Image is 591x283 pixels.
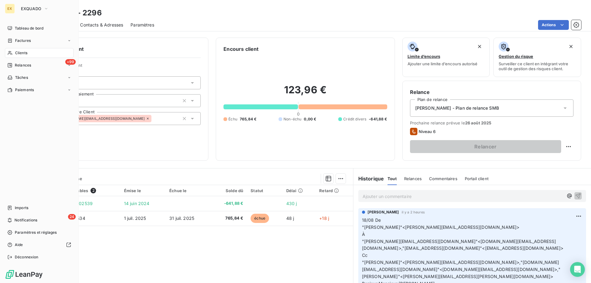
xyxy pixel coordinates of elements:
[465,176,488,181] span: Portail client
[415,105,499,111] span: [PERSON_NAME] - Plan de relance SMB
[50,63,201,71] span: Propriétés Client
[15,242,23,248] span: Aide
[499,61,576,71] span: Surveiller ce client en intégrant votre outil de gestion des risques client.
[410,88,573,96] h6: Relance
[353,175,384,182] h6: Historique
[319,216,329,221] span: +18 j
[419,129,436,134] span: Niveau 6
[538,20,569,30] button: Actions
[283,116,301,122] span: Non-échu
[5,23,74,33] a: Tableau de bord
[5,4,15,14] div: EX
[80,22,123,28] span: Contacts & Adresses
[214,200,243,207] span: -641,88 €
[124,201,150,206] span: 14 juin 2024
[362,253,368,258] span: Cc
[343,116,366,122] span: Crédit divers
[388,176,397,181] span: Tout
[68,214,76,220] span: 24
[368,209,399,215] span: [PERSON_NAME]
[15,254,38,260] span: Déconnexion
[5,60,74,70] a: +99Relances
[124,216,146,221] span: 1 juil. 2025
[5,269,43,279] img: Logo LeanPay
[286,188,312,193] div: Délai
[402,38,490,77] button: Limite d’encoursAjouter une limite d’encours autorisé
[408,61,477,66] span: Ajouter une limite d’encours autorisé
[228,116,237,122] span: Échu
[169,216,194,221] span: 31 juil. 2025
[404,176,422,181] span: Relances
[362,224,520,230] span: "[PERSON_NAME]"<[PERSON_NAME][EMAIL_ADDRESS][DOMAIN_NAME]>
[402,210,425,214] span: il y a 2 heures
[14,217,37,223] span: Notifications
[169,188,207,193] div: Échue le
[5,48,74,58] a: Clients
[499,54,533,59] span: Gestion du risque
[410,140,561,153] button: Relancer
[5,36,74,46] a: Factures
[57,117,145,120] span: [PERSON_NAME][EMAIL_ADDRESS][DOMAIN_NAME]
[37,45,201,53] h6: Informations client
[15,50,27,56] span: Clients
[15,230,57,235] span: Paramètres et réglages
[15,63,31,68] span: Relances
[304,116,316,122] span: 0,00 €
[297,111,300,116] span: 0
[362,239,563,251] span: "[PERSON_NAME][EMAIL_ADDRESS][DOMAIN_NAME]"<[DOMAIN_NAME][EMAIL_ADDRESS][DOMAIN_NAME]>,"[EMAIL_AD...
[5,228,74,237] a: Paramètres et réglages
[240,116,256,122] span: 765,84 €
[369,116,387,122] span: -641,88 €
[251,188,279,193] div: Statut
[5,85,74,95] a: Paiements
[15,87,34,93] span: Paiements
[151,116,156,121] input: Ajouter une valeur
[410,120,573,125] span: Prochaine relance prévue le
[15,205,28,211] span: Imports
[15,75,28,80] span: Tâches
[251,214,269,223] span: échue
[78,98,83,103] input: Ajouter une valeur
[21,6,41,11] span: EXQUADO
[214,215,243,221] span: 765,84 €
[286,216,294,221] span: 48 j
[429,176,457,181] span: Commentaires
[465,120,492,125] span: 26 août 2025
[90,188,96,193] span: 2
[570,262,585,277] div: Open Intercom Messenger
[362,232,365,237] span: À
[214,188,243,193] div: Solde dû
[408,54,440,59] span: Limite d’encours
[493,38,581,77] button: Gestion du risqueSurveiller ce client en intégrant votre outil de gestion des risques client.
[286,201,297,206] span: 430 j
[15,26,43,31] span: Tableau de bord
[223,45,259,53] h6: Encours client
[131,22,154,28] span: Paramètres
[50,188,117,193] div: Pièces comptables
[5,203,74,213] a: Imports
[362,217,381,223] span: 18/08 De
[65,59,76,65] span: +99
[5,73,74,83] a: Tâches
[319,188,349,193] div: Retard
[15,38,31,43] span: Factures
[124,188,162,193] div: Émise le
[223,84,387,102] h2: 123,96 €
[5,240,74,250] a: Aide
[362,260,561,279] span: "[PERSON_NAME]"<[PERSON_NAME][EMAIL_ADDRESS][DOMAIN_NAME]>,"[DOMAIN_NAME][EMAIL_ADDRESS][DOMAIN_N...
